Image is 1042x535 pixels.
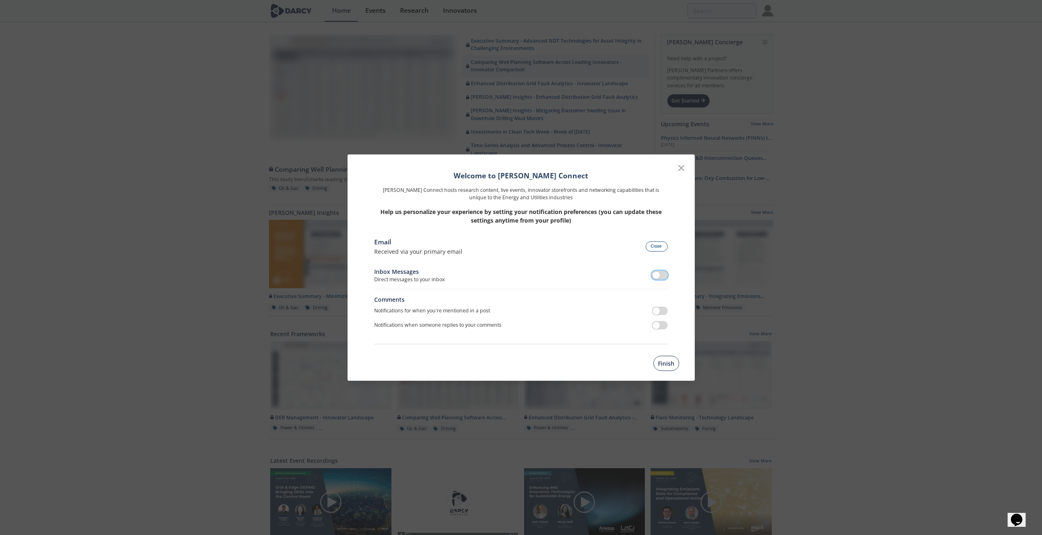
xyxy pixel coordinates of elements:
[374,170,667,180] h1: Welcome to [PERSON_NAME] Connect
[374,187,667,202] p: [PERSON_NAME] Connect hosts research content, live events, innovator storefronts and networking c...
[374,237,462,247] div: Email
[374,295,667,304] div: Comments
[374,207,667,224] p: Help us personalize your experience by setting your notification preferences (you can update thes...
[374,321,502,329] p: Notifications when someone replies to your comments
[1008,502,1034,527] iframe: chat widget
[646,241,668,252] button: Close
[374,307,490,314] p: Notifications for when you're mentioned in a post
[374,267,445,275] div: Inbox Messages
[653,356,679,371] button: Finish
[374,275,445,283] div: Direct messages to your inbox
[374,247,462,255] p: Received via your primary email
